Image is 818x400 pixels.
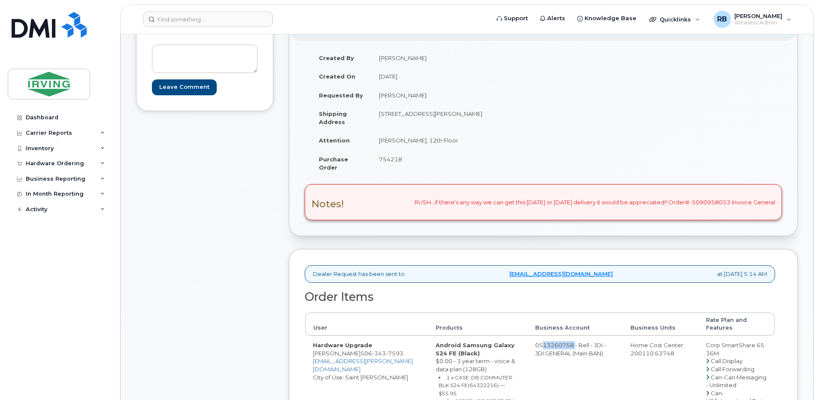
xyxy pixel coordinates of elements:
span: Knowledge Base [585,14,636,23]
span: 506 [361,350,403,357]
td: [DATE] [371,67,537,86]
a: Support [491,10,534,27]
span: Call Forwarding [711,366,754,373]
input: Find something... [143,12,273,27]
input: Leave Comment [152,79,217,95]
div: Quicklinks [643,11,706,28]
span: Support [504,14,528,23]
td: [PERSON_NAME] [371,48,537,67]
h3: Notes! [312,199,344,209]
strong: Shipping Address [319,110,347,125]
span: Wireless Admin [734,19,782,26]
td: [STREET_ADDRESS][PERSON_NAME] [371,104,537,131]
th: Rate Plan and Features [698,312,775,336]
div: Roberts, Brad [708,11,797,28]
span: [PERSON_NAME] [734,12,782,19]
strong: Created On [319,73,355,80]
div: RUSH...if there's any way we can get this [DATE] or [DATE] delivery it would be appreciated!! Ord... [305,184,782,220]
span: Alerts [547,14,565,23]
a: Alerts [534,10,571,27]
span: 754218 [379,156,402,163]
span: 7593 [386,350,403,357]
th: Business Units [623,312,698,336]
span: RB [717,14,727,24]
th: Business Account [527,312,623,336]
h2: Order Items [305,291,775,303]
h2: Comments [152,24,258,36]
strong: Created By [319,55,354,61]
span: Can-Can Messaging - Unlimited [706,374,766,389]
strong: Requested By [319,92,363,99]
a: [EMAIL_ADDRESS][DOMAIN_NAME] [509,270,613,278]
span: Quicklinks [660,16,691,23]
strong: Hardware Upgrade [313,342,372,348]
strong: Purchase Order [319,156,348,171]
div: Dealer Request has been sent to at [DATE] 5:14 AM [305,265,775,283]
td: [PERSON_NAME], 12th Floor [371,131,537,150]
div: Home Cost Center: 200110.63748 [630,341,691,357]
small: 1 x CASE OB COMMUTER BLK S24 FE(64322216) — $55.95 [439,374,512,397]
a: [EMAIL_ADDRESS][PERSON_NAME][DOMAIN_NAME] [313,358,413,373]
span: 343 [372,350,386,357]
strong: Attention [319,137,350,144]
span: Call Display [711,358,742,364]
th: User [305,312,428,336]
td: [PERSON_NAME] [371,86,537,105]
strong: Android Samsung Galaxy S24 FE (Black) [436,342,515,357]
th: Products [428,312,527,336]
a: Knowledge Base [571,10,642,27]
